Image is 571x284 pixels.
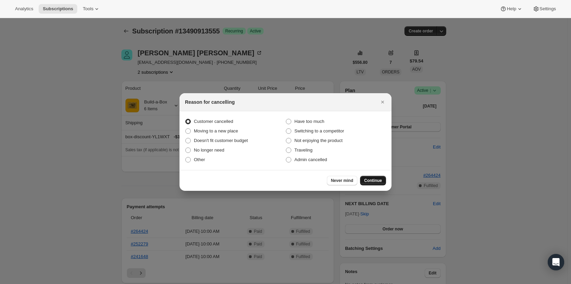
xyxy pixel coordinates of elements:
[507,6,516,12] span: Help
[360,176,386,185] button: Continue
[294,138,343,143] span: Not enjoying the product
[79,4,104,14] button: Tools
[294,128,344,133] span: Switching to a competitor
[194,128,238,133] span: Moving to a new place
[11,4,37,14] button: Analytics
[327,176,357,185] button: Never mind
[540,6,556,12] span: Settings
[194,147,224,153] span: No longer need
[15,6,33,12] span: Analytics
[294,147,313,153] span: Traveling
[294,157,327,162] span: Admin cancelled
[39,4,77,14] button: Subscriptions
[331,178,353,183] span: Never mind
[83,6,93,12] span: Tools
[294,119,324,124] span: Have too much
[194,138,248,143] span: Doesn't fit customer budget
[496,4,527,14] button: Help
[194,157,205,162] span: Other
[378,97,387,107] button: Close
[43,6,73,12] span: Subscriptions
[185,99,235,105] h2: Reason for cancelling
[364,178,382,183] span: Continue
[194,119,233,124] span: Customer cancelled
[548,254,564,270] div: Open Intercom Messenger
[529,4,560,14] button: Settings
